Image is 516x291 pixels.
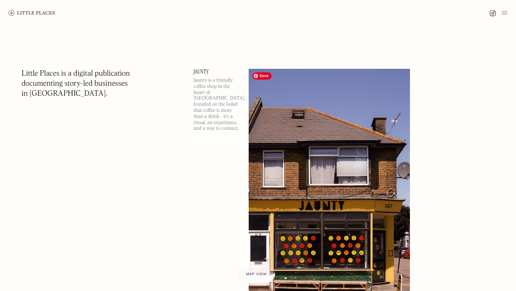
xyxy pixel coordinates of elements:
[193,77,240,132] p: Jaunty is a friendly coffee shop in the heart of [GEOGRAPHIC_DATA], founded on the belief that co...
[21,69,130,99] h1: Little Places is a digital publication documenting story-led businesses in [GEOGRAPHIC_DATA].
[238,267,276,282] a: Map view
[252,72,272,80] span: Save
[246,272,267,276] span: Map view
[193,69,240,75] a: Jaunty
